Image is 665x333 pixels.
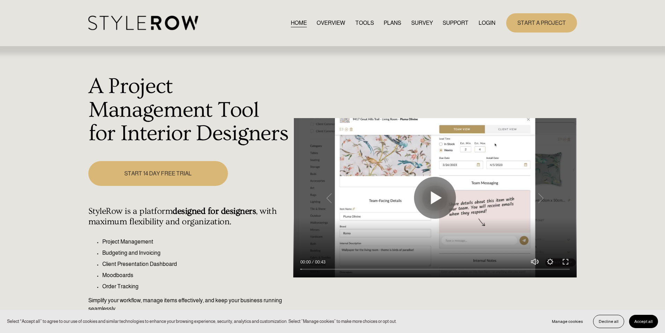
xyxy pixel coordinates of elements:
[291,18,307,28] a: HOME
[88,206,290,227] h4: StyleRow is a platform , with maximum flexibility and organization.
[479,18,495,28] a: LOGIN
[506,13,577,32] a: START A PROJECT
[411,18,433,28] a: SURVEY
[593,315,624,328] button: Decline all
[102,260,290,268] p: Client Presentation Dashboard
[300,267,570,272] input: Seek
[414,177,456,219] button: Play
[552,319,583,324] span: Manage cookies
[443,18,468,28] a: folder dropdown
[384,18,401,28] a: PLANS
[443,19,468,27] span: SUPPORT
[547,315,588,328] button: Manage cookies
[629,315,658,328] button: Accept all
[7,318,397,325] p: Select “Accept all” to agree to our use of cookies and similar technologies to enhance your brows...
[634,319,653,324] span: Accept all
[172,206,256,216] strong: designed for designers
[102,282,290,291] p: Order Tracking
[312,259,327,266] div: Duration
[355,18,374,28] a: TOOLS
[102,249,290,257] p: Budgeting and Invoicing
[300,259,312,266] div: Current time
[599,319,619,324] span: Decline all
[88,16,198,30] img: StyleRow
[317,18,345,28] a: OVERVIEW
[88,161,228,186] a: START 14 DAY FREE TRIAL
[102,238,290,246] p: Project Management
[88,296,290,313] p: Simplify your workflow, manage items effectively, and keep your business running seamlessly.
[102,271,290,280] p: Moodboards
[88,75,290,146] h1: A Project Management Tool for Interior Designers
